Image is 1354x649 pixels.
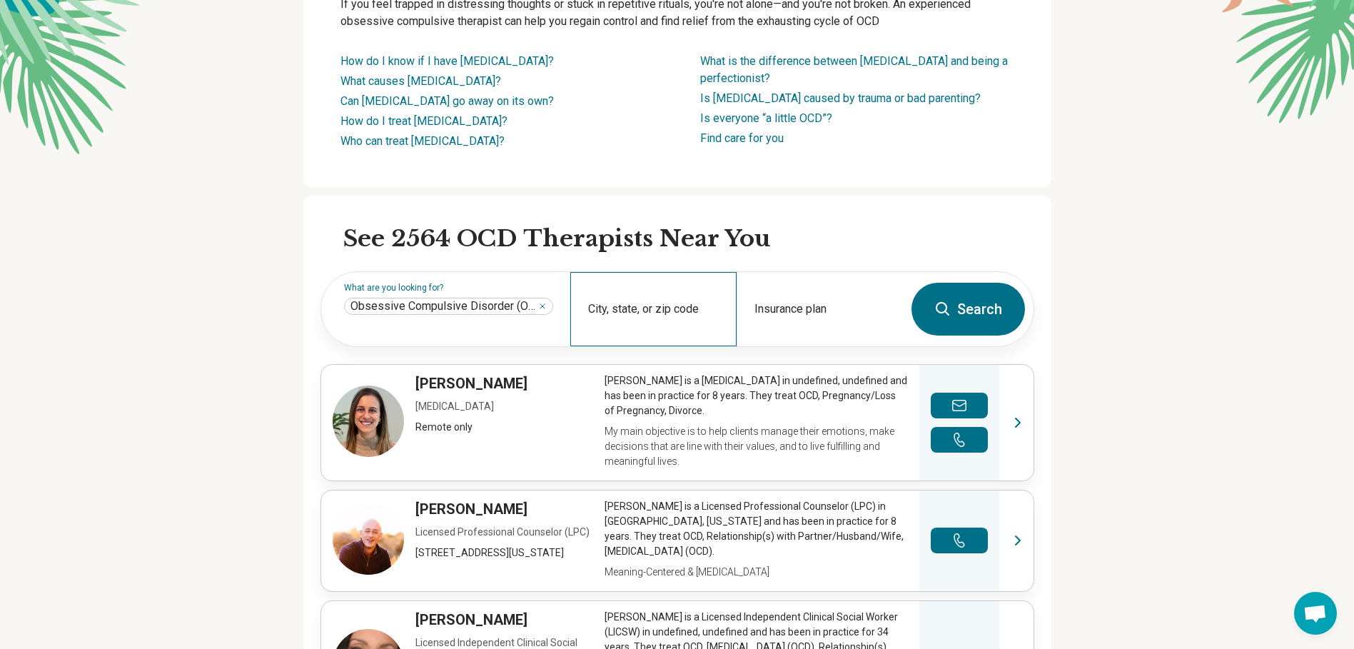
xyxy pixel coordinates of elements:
a: Is everyone “a little OCD”? [700,111,832,125]
h2: See 2564 OCD Therapists Near You [343,224,1034,254]
button: Search [911,283,1025,336]
a: How do I know if I have [MEDICAL_DATA]? [340,54,554,68]
a: Is [MEDICAL_DATA] caused by trauma or bad parenting? [700,91,981,105]
button: Make a phone call [931,528,988,553]
a: Who can treat [MEDICAL_DATA]? [340,134,505,148]
button: Obsessive Compulsive Disorder (OCD) [538,302,547,311]
div: Open chat [1294,592,1337,635]
a: What causes [MEDICAL_DATA]? [340,74,501,88]
button: Send a message [931,393,988,418]
div: Obsessive Compulsive Disorder (OCD) [344,298,553,315]
a: Can [MEDICAL_DATA] go away on its own? [340,94,554,108]
button: Make a phone call [931,427,988,453]
a: Find care for you [700,131,784,145]
label: What are you looking for? [344,283,553,292]
span: Obsessive Compulsive Disorder (OCD) [350,299,535,313]
a: How do I treat [MEDICAL_DATA]? [340,114,507,128]
a: What is the difference between [MEDICAL_DATA] and being a perfectionist? [700,54,1008,85]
